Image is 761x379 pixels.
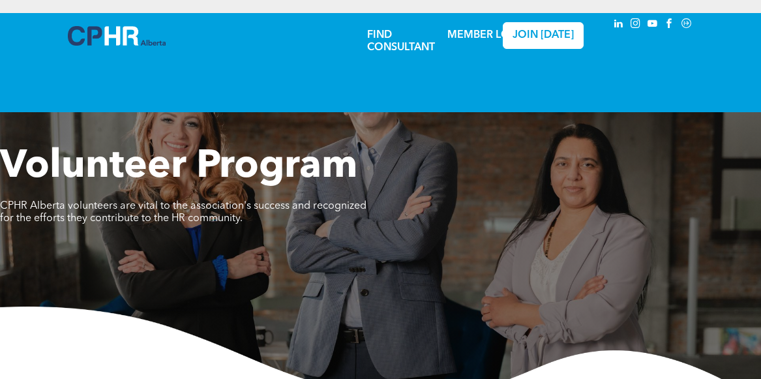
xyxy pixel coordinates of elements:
[612,16,626,34] a: linkedin
[367,30,435,53] a: FIND CONSULTANT
[663,16,677,34] a: facebook
[629,16,643,34] a: instagram
[503,22,584,49] a: JOIN [DATE]
[646,16,660,34] a: youtube
[679,16,694,34] a: Social network
[447,30,529,40] a: MEMBER LOGIN
[68,26,166,46] img: A blue and white logo for cp alberta
[513,29,574,42] span: JOIN [DATE]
